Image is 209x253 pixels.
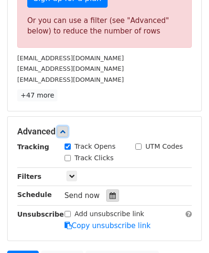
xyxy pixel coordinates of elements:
[27,15,182,37] div: Or you can use a filter (see "Advanced" below) to reduce the number of rows
[17,65,124,72] small: [EMAIL_ADDRESS][DOMAIN_NAME]
[17,191,52,198] strong: Schedule
[65,191,100,200] span: Send now
[75,142,116,152] label: Track Opens
[65,221,151,230] a: Copy unsubscribe link
[17,210,64,218] strong: Unsubscribe
[75,209,144,219] label: Add unsubscribe link
[17,143,49,151] strong: Tracking
[17,126,192,137] h5: Advanced
[17,55,124,62] small: [EMAIL_ADDRESS][DOMAIN_NAME]
[75,153,114,163] label: Track Clicks
[17,89,57,101] a: +47 more
[145,142,183,152] label: UTM Codes
[161,207,209,253] iframe: Chat Widget
[17,76,124,83] small: [EMAIL_ADDRESS][DOMAIN_NAME]
[17,173,42,180] strong: Filters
